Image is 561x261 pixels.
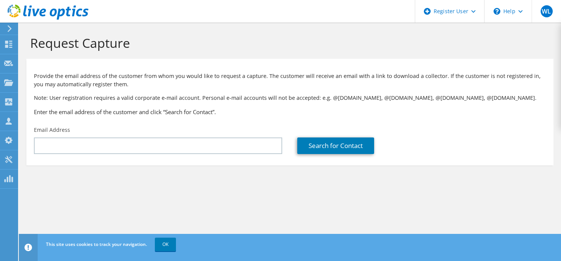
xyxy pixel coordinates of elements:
[494,8,500,15] svg: \n
[34,126,70,134] label: Email Address
[541,5,553,17] span: WL
[30,35,546,51] h1: Request Capture
[34,72,546,89] p: Provide the email address of the customer from whom you would like to request a capture. The cust...
[34,94,546,102] p: Note: User registration requires a valid corporate e-mail account. Personal e-mail accounts will ...
[46,241,147,247] span: This site uses cookies to track your navigation.
[297,137,374,154] a: Search for Contact
[34,108,546,116] h3: Enter the email address of the customer and click “Search for Contact”.
[155,238,176,251] a: OK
